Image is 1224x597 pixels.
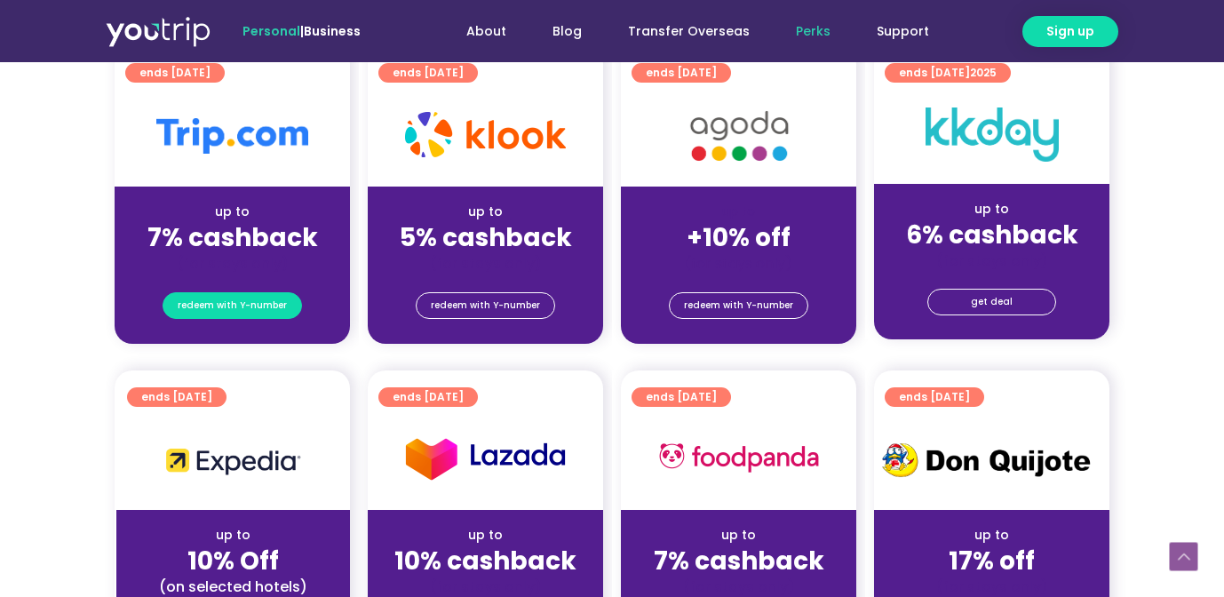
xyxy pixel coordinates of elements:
strong: 10% cashback [394,544,576,578]
span: ends [DATE] [139,63,211,83]
span: ends [DATE] [393,387,464,407]
div: up to [635,526,842,545]
div: up to [888,200,1095,219]
div: (for stays only) [635,577,842,596]
a: redeem with Y-number [163,292,302,319]
strong: +10% off [687,220,791,255]
a: ends [DATE] [127,387,227,407]
a: redeem with Y-number [669,292,808,319]
div: up to [382,526,589,545]
span: ends [DATE] [899,387,970,407]
a: ends [DATE] [378,387,478,407]
a: Blog [529,15,605,48]
div: (for stays only) [888,251,1095,270]
a: Perks [773,15,854,48]
div: (for stays only) [129,254,336,273]
span: 2025 [970,65,997,80]
span: up to [722,203,755,220]
a: ends [DATE] [885,387,984,407]
span: ends [DATE] [899,63,997,83]
span: redeem with Y-number [431,293,540,318]
span: ends [DATE] [141,387,212,407]
strong: 7% cashback [147,220,318,255]
div: (on selected hotels) [131,577,336,596]
a: ends [DATE]2025 [885,63,1011,83]
span: ends [DATE] [646,63,717,83]
nav: Menu [409,15,952,48]
strong: 6% cashback [906,218,1078,252]
div: up to [382,203,589,221]
div: up to [888,526,1095,545]
span: redeem with Y-number [178,293,287,318]
span: ends [DATE] [393,63,464,83]
a: ends [DATE] [125,63,225,83]
div: (for stays only) [382,254,589,273]
div: up to [129,203,336,221]
strong: 17% off [949,544,1035,578]
a: ends [DATE] [632,63,731,83]
a: ends [DATE] [632,387,731,407]
span: get deal [971,290,1013,314]
span: Sign up [1046,22,1094,41]
strong: 5% cashback [400,220,572,255]
a: Transfer Overseas [605,15,773,48]
a: Support [854,15,952,48]
a: get deal [927,289,1056,315]
strong: 7% cashback [654,544,824,578]
span: redeem with Y-number [684,293,793,318]
span: | [242,22,361,40]
div: (for stays only) [888,577,1095,596]
a: Sign up [1022,16,1118,47]
span: ends [DATE] [646,387,717,407]
span: Personal [242,22,300,40]
a: ends [DATE] [378,63,478,83]
div: (for stays only) [635,254,842,273]
div: up to [131,526,336,545]
div: (for stays only) [382,577,589,596]
a: About [443,15,529,48]
a: redeem with Y-number [416,292,555,319]
a: Business [304,22,361,40]
strong: 10% Off [187,544,279,578]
